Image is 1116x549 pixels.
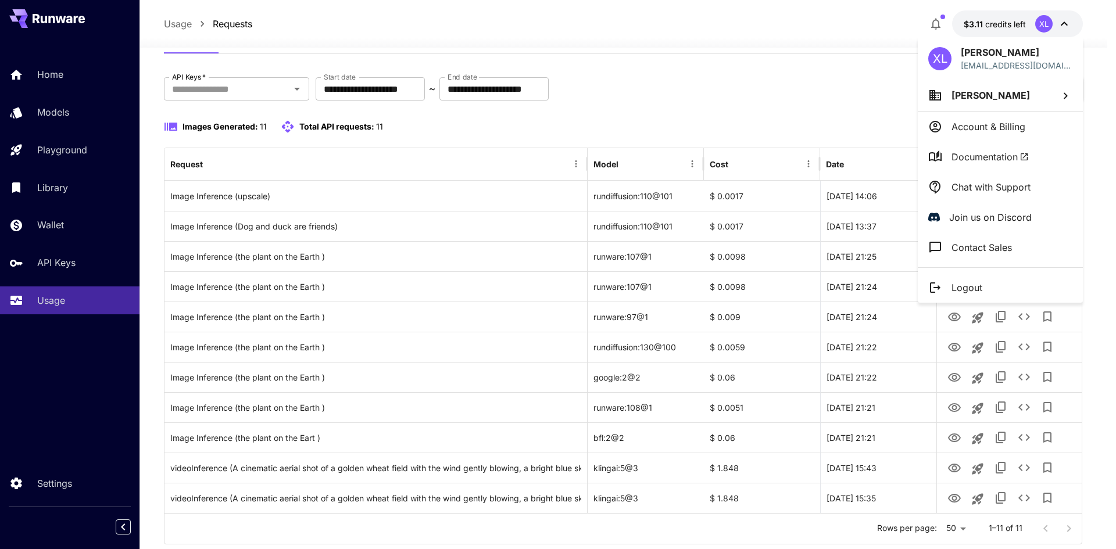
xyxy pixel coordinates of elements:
[952,281,982,295] p: Logout
[952,241,1012,254] p: Contact Sales
[1058,493,1116,549] iframe: Chat Widget
[952,89,1030,101] span: [PERSON_NAME]
[952,150,1029,164] span: Documentation
[961,59,1072,71] div: xathanhluan4@gmail.com
[952,180,1031,194] p: Chat with Support
[918,80,1083,111] button: [PERSON_NAME]
[928,47,952,70] div: XL
[961,59,1072,71] p: [EMAIL_ADDRESS][DOMAIN_NAME]
[952,120,1025,134] p: Account & Billing
[961,45,1072,59] p: [PERSON_NAME]
[949,210,1032,224] p: Join us on Discord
